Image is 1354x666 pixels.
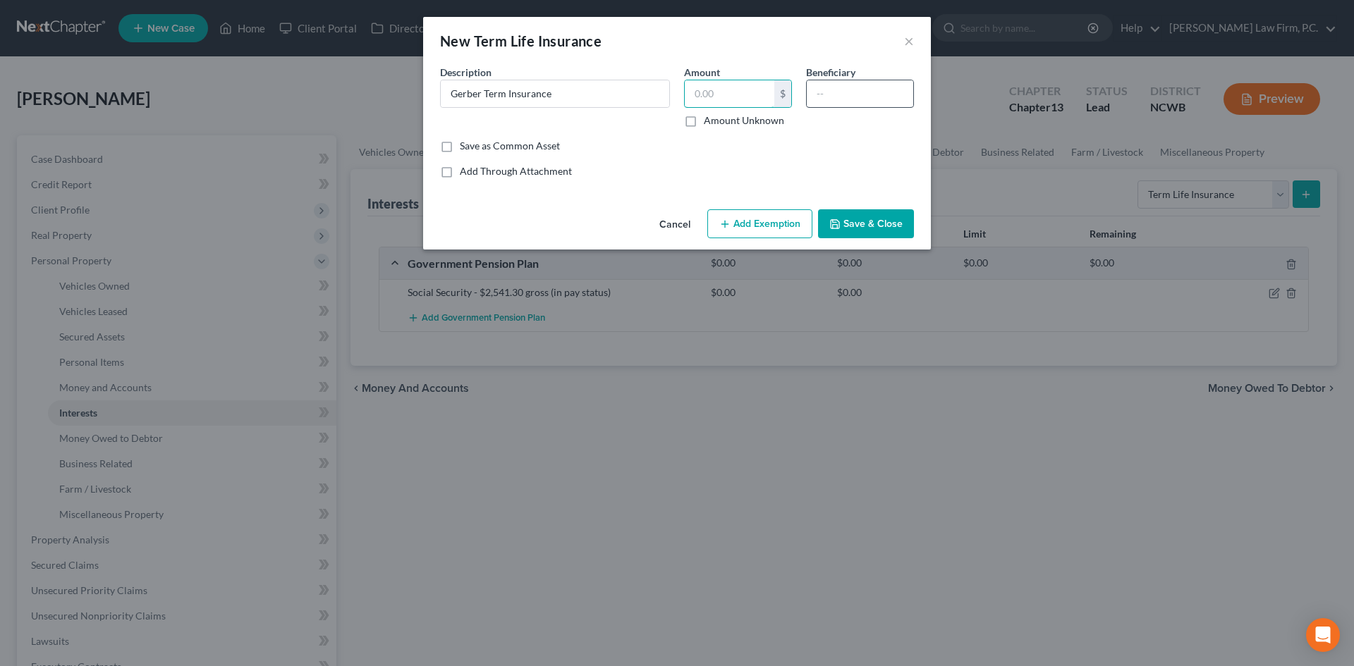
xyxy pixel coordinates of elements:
[774,80,791,107] div: $
[904,32,914,49] button: ×
[460,164,572,178] label: Add Through Attachment
[460,139,560,153] label: Save as Common Asset
[685,80,774,107] input: 0.00
[806,65,855,80] label: Beneficiary
[648,211,702,239] button: Cancel
[440,66,492,78] span: Description
[441,80,669,107] input: Describe...
[707,209,812,239] button: Add Exemption
[440,31,602,51] div: New Term Life Insurance
[818,209,914,239] button: Save & Close
[807,80,913,107] input: --
[1306,618,1340,652] div: Open Intercom Messenger
[704,113,784,128] label: Amount Unknown
[684,65,720,80] label: Amount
